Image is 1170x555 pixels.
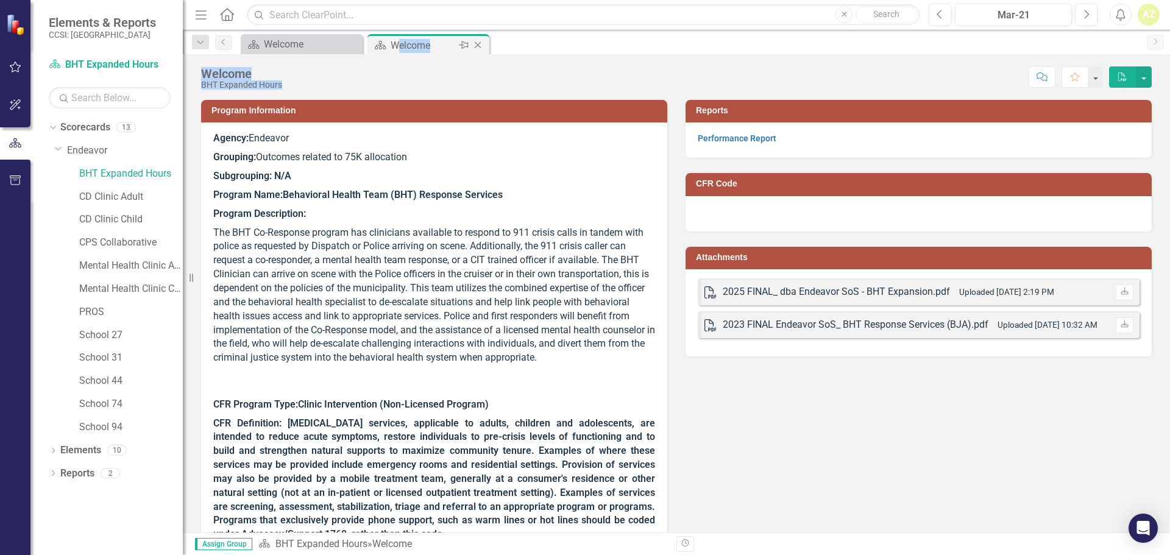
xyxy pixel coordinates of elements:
span: Search [873,9,899,19]
strong: Program Name: [213,189,503,200]
a: BHT Expanded Hours [275,538,367,550]
a: Endeavor [67,144,183,158]
span: Elements & Reports [49,15,156,30]
strong: Subgrouping: N/A [213,170,291,182]
div: 2023 FINAL Endeavor SoS_ BHT Response Services (BJA).pdf [723,318,988,332]
a: School 94 [79,420,183,434]
a: BHT Expanded Hours [49,58,171,72]
button: Search [856,6,916,23]
div: 2 [101,468,120,478]
input: Search ClearPoint... [247,4,920,26]
div: 2025 FINAL_ dba Endeavor SoS - BHT Expansion.pdf [723,285,950,299]
a: Elements [60,444,101,458]
a: CD Clinic Child [79,213,183,227]
div: » [258,537,667,551]
div: 13 [116,122,136,133]
a: CPS Collaborative [79,236,183,250]
button: AZ [1138,4,1160,26]
a: School 44 [79,374,183,388]
strong: CFR Program Type: [213,398,489,410]
div: Welcome [264,37,360,52]
small: Uploaded [DATE] 10:32 AM [998,320,1097,330]
a: Scorecards [60,121,110,135]
a: Mental Health Clinic Adult [79,259,183,273]
strong: Clinic Intervention (Non-Licensed Program) [298,398,489,410]
strong: Program Description: [213,208,306,219]
a: BHT Expanded Hours [79,167,183,181]
h3: Program Information [211,106,661,115]
img: ClearPoint Strategy [5,13,28,36]
a: School 74 [79,397,183,411]
div: 10 [107,445,127,456]
strong: Behavioral Health Team (BHT) Response Services [283,189,503,200]
div: Welcome [391,38,456,53]
div: BHT Expanded Hours [201,80,282,90]
div: Welcome [201,67,282,80]
h3: Reports [696,106,1146,115]
span: Assign Group [195,538,252,550]
input: Search Below... [49,87,171,108]
button: Mar-21 [955,4,1072,26]
div: Open Intercom Messenger [1129,514,1158,543]
h3: Attachments [696,253,1146,262]
a: School 31 [79,351,183,365]
small: CCSI: [GEOGRAPHIC_DATA] [49,30,156,40]
strong: Grouping: [213,151,256,163]
a: PROS [79,305,183,319]
a: Performance Report [698,133,776,143]
p: Outcomes related to 75K allocation [213,148,655,167]
a: School 27 [79,328,183,342]
strong: Agency: [213,132,249,144]
p: Endeavor [213,132,655,148]
a: Reports [60,467,94,481]
p: The BHT Co-Response program has clinicians available to respond to 911 crisis calls in tandem wit... [213,224,655,367]
a: CD Clinic Adult [79,190,183,204]
a: Welcome [244,37,360,52]
small: Uploaded [DATE] 2:19 PM [959,287,1054,297]
h3: CFR Code [696,179,1146,188]
a: Mental Health Clinic Child [79,282,183,296]
div: Mar-21 [959,8,1068,23]
div: Welcome [372,538,412,550]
